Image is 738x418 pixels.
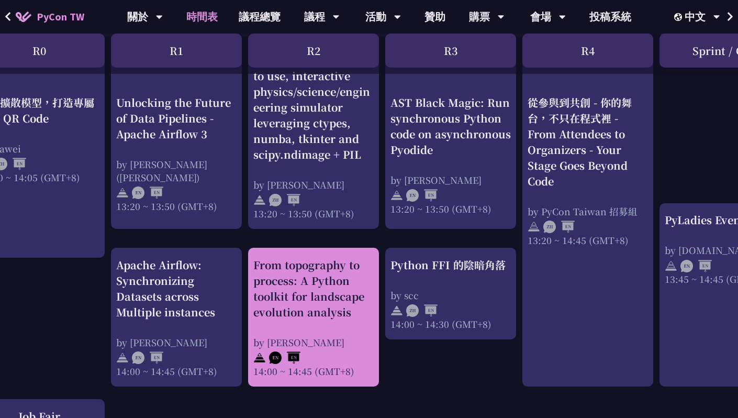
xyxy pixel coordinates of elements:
img: ZHEN.371966e.svg [269,194,300,206]
a: AST Black Magic: Run synchronous Python code on asynchronous Pyodide by [PERSON_NAME] 13:20 ~ 13:... [390,52,511,220]
div: 13:20 ~ 13:50 (GMT+8) [253,207,374,220]
div: AST Black Magic: Run synchronous Python code on asynchronous Pyodide [390,94,511,157]
div: Apache Airflow: Synchronizing Datasets across Multiple instances [116,257,237,320]
div: From topography to process: A Python toolkit for landscape evolution analysis [253,257,374,320]
a: PyCon TW [5,4,95,30]
img: Locale Icon [674,13,685,21]
div: 13:20 ~ 13:50 (GMT+8) [116,199,237,212]
div: 14:00 ~ 14:30 (GMT+8) [390,317,511,331]
img: ENEN.5a408d1.svg [132,186,163,199]
div: 14:00 ~ 14:45 (GMT+8) [116,365,237,378]
img: ENEN.5a408d1.svg [132,351,163,364]
div: 從參與到共創 - 你的舞台，不只在程式裡 - From Attendees to Organizers - Your Stage Goes Beyond Code [528,94,648,189]
a: Unlocking the Future of Data Pipelines - Apache Airflow 3 by [PERSON_NAME] ([PERSON_NAME]) 13:20 ... [116,52,237,220]
img: ENEN.5a408d1.svg [269,351,300,364]
img: svg+xml;base64,PHN2ZyB4bWxucz0iaHR0cDovL3d3dy53My5vcmcvMjAwMC9zdmciIHdpZHRoPSIyNCIgaGVpZ2h0PSIyNC... [116,351,129,364]
div: 13:20 ~ 13:50 (GMT+8) [390,202,511,215]
img: ENEN.5a408d1.svg [406,189,438,202]
img: Home icon of PyCon TW 2025 [16,12,31,22]
img: svg+xml;base64,PHN2ZyB4bWxucz0iaHR0cDovL3d3dy53My5vcmcvMjAwMC9zdmciIHdpZHRoPSIyNCIgaGVpZ2h0PSIyNC... [528,221,540,233]
img: svg+xml;base64,PHN2ZyB4bWxucz0iaHR0cDovL3d3dy53My5vcmcvMjAwMC9zdmciIHdpZHRoPSIyNCIgaGVpZ2h0PSIyNC... [253,194,266,206]
div: by scc [390,289,511,302]
div: by PyCon Taiwan 招募組 [528,204,648,217]
div: R1 [111,34,242,68]
img: ZHEN.371966e.svg [543,221,575,233]
img: ENEN.5a408d1.svg [680,260,712,272]
div: How to write an easy to use, interactive physics/science/engineering simulator leveraging ctypes,... [253,52,374,162]
a: From topography to process: A Python toolkit for landscape evolution analysis by [PERSON_NAME] 14... [253,257,374,378]
a: Python FFI 的陰暗角落 by scc 14:00 ~ 14:30 (GMT+8) [390,257,511,331]
img: svg+xml;base64,PHN2ZyB4bWxucz0iaHR0cDovL3d3dy53My5vcmcvMjAwMC9zdmciIHdpZHRoPSIyNCIgaGVpZ2h0PSIyNC... [390,304,403,317]
a: How to write an easy to use, interactive physics/science/engineering simulator leveraging ctypes,... [253,52,374,220]
div: by [PERSON_NAME] [253,178,374,191]
div: 14:00 ~ 14:45 (GMT+8) [253,365,374,378]
div: R2 [248,34,379,68]
div: by [PERSON_NAME] ([PERSON_NAME]) [116,157,237,183]
div: Unlocking the Future of Data Pipelines - Apache Airflow 3 [116,94,237,141]
div: Python FFI 的陰暗角落 [390,257,511,273]
a: 從參與到共創 - 你的舞台，不只在程式裡 - From Attendees to Organizers - Your Stage Goes Beyond Code by PyCon Taiwan... [528,52,648,378]
div: by [PERSON_NAME] [116,336,237,349]
span: PyCon TW [37,9,84,25]
div: by [PERSON_NAME] [390,173,511,186]
img: svg+xml;base64,PHN2ZyB4bWxucz0iaHR0cDovL3d3dy53My5vcmcvMjAwMC9zdmciIHdpZHRoPSIyNCIgaGVpZ2h0PSIyNC... [116,186,129,199]
img: svg+xml;base64,PHN2ZyB4bWxucz0iaHR0cDovL3d3dy53My5vcmcvMjAwMC9zdmciIHdpZHRoPSIyNCIgaGVpZ2h0PSIyNC... [665,260,677,272]
div: R4 [522,34,653,68]
a: Apache Airflow: Synchronizing Datasets across Multiple instances by [PERSON_NAME] 14:00 ~ 14:45 (... [116,257,237,378]
div: by [PERSON_NAME] [253,336,374,349]
div: 13:20 ~ 14:45 (GMT+8) [528,233,648,246]
img: ZHEN.371966e.svg [406,304,438,317]
img: svg+xml;base64,PHN2ZyB4bWxucz0iaHR0cDovL3d3dy53My5vcmcvMjAwMC9zdmciIHdpZHRoPSIyNCIgaGVpZ2h0PSIyNC... [253,351,266,364]
div: R3 [385,34,516,68]
img: svg+xml;base64,PHN2ZyB4bWxucz0iaHR0cDovL3d3dy53My5vcmcvMjAwMC9zdmciIHdpZHRoPSIyNCIgaGVpZ2h0PSIyNC... [390,189,403,202]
